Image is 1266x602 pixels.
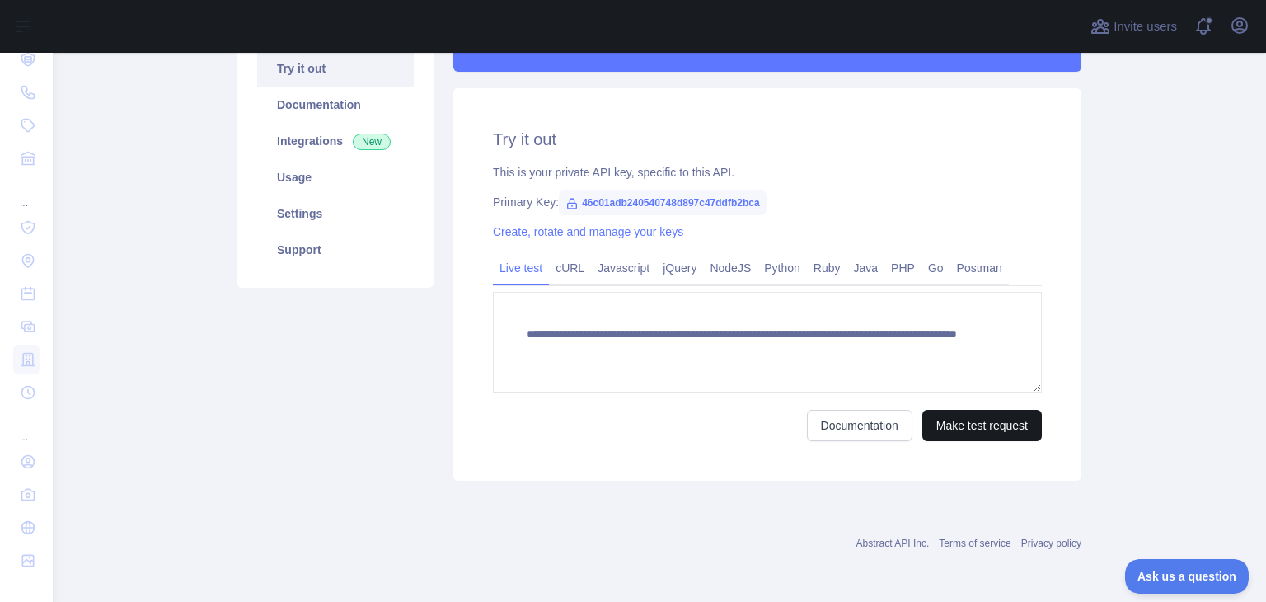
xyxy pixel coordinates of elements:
[757,255,807,281] a: Python
[257,50,414,87] a: Try it out
[656,255,703,281] a: jQuery
[1087,13,1180,40] button: Invite users
[1114,17,1177,36] span: Invite users
[13,411,40,444] div: ...
[1125,559,1250,594] iframe: Toggle Customer Support
[1021,538,1081,549] a: Privacy policy
[922,410,1042,441] button: Make test request
[13,176,40,209] div: ...
[493,225,683,238] a: Create, rotate and manage your keys
[950,255,1009,281] a: Postman
[549,255,591,281] a: cURL
[257,232,414,268] a: Support
[847,255,885,281] a: Java
[493,128,1042,151] h2: Try it out
[807,255,847,281] a: Ruby
[257,159,414,195] a: Usage
[703,255,757,281] a: NodeJS
[493,164,1042,181] div: This is your private API key, specific to this API.
[884,255,921,281] a: PHP
[856,538,930,549] a: Abstract API Inc.
[257,195,414,232] a: Settings
[921,255,950,281] a: Go
[559,190,766,215] span: 46c01adb240540748d897c47ddfb2bca
[591,255,656,281] a: Javascript
[939,538,1010,549] a: Terms of service
[257,123,414,159] a: Integrations New
[493,255,549,281] a: Live test
[257,87,414,123] a: Documentation
[353,134,391,150] span: New
[493,194,1042,210] div: Primary Key:
[807,410,912,441] a: Documentation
